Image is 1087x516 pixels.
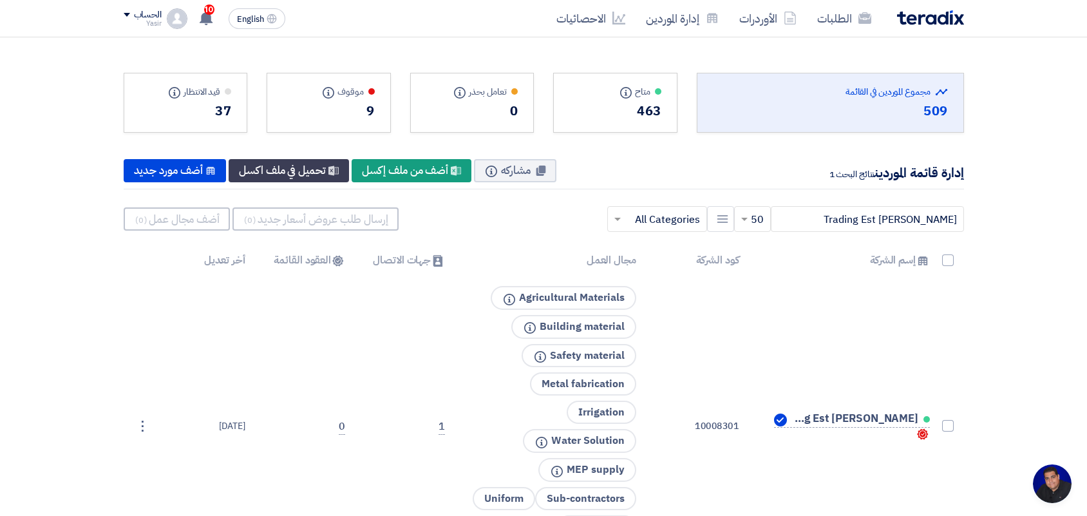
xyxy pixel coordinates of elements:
div: أضف من ملف إكسل [352,159,472,182]
div: مجموع الموردين في القائمة [713,85,948,99]
div: قيد الانتظار [140,85,232,99]
th: مجال العمل [455,245,647,276]
a: إدارة الموردين [636,3,729,33]
span: (0) [135,214,147,226]
div: متاح [569,85,661,99]
span: 1 [439,419,445,435]
a: الطلبات [807,3,882,33]
button: أضف مجال عمل(0) [124,207,230,231]
span: Irrigation [567,401,636,424]
span: Building material [511,315,636,339]
a: الاحصائيات [546,3,636,33]
a: [PERSON_NAME] Trading Est Verified Account [774,412,930,428]
span: مشاركه [501,162,531,178]
div: 9 [283,101,375,120]
div: 37 [140,101,232,120]
span: Metal fabrication [530,372,636,396]
button: مشاركه [474,159,556,182]
div: Open chat [1033,464,1072,503]
th: إسم الشركة [749,245,940,276]
span: Uniform [473,487,535,510]
span: Safety material [522,344,636,368]
div: موقوف [283,85,375,99]
span: (0) [244,214,256,226]
div: إدارة قائمة الموردين [823,163,964,182]
span: Sub-contractors [535,487,636,510]
img: profile_test.png [167,8,187,29]
span: 0 [339,419,345,435]
img: Teradix logo [897,10,964,25]
button: English [229,8,285,29]
span: [PERSON_NAME] Trading Est [789,414,918,424]
div: أضف مورد جديد [124,159,227,182]
span: Water Solution [523,429,636,453]
a: الأوردرات [729,3,807,33]
div: تحميل في ملف اكسل [229,159,348,182]
span: 10 [204,5,214,15]
span: 50 [751,212,764,227]
th: كود الشركة [647,245,750,276]
span: English [237,15,264,24]
th: العقود القائمة [256,245,355,276]
div: Yasir [124,20,162,27]
button: إرسال طلب عروض أسعار جديد(0) [232,207,399,231]
input: . . . إبحث في القائمة [771,206,964,232]
div: 0 [426,101,518,120]
div: 463 [569,101,661,120]
div: تعامل بحذر [426,85,518,99]
th: جهات الاتصال [355,245,455,276]
div: ⋮ [132,416,153,437]
span: نتائج البحث 1 [829,167,875,181]
div: الحساب [134,10,162,21]
div: 509 [713,101,948,120]
th: أخر تعديل [153,245,256,276]
img: Verified Account [774,414,787,426]
span: MEP supply [538,458,636,482]
span: Agricultural Materials [491,286,636,310]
